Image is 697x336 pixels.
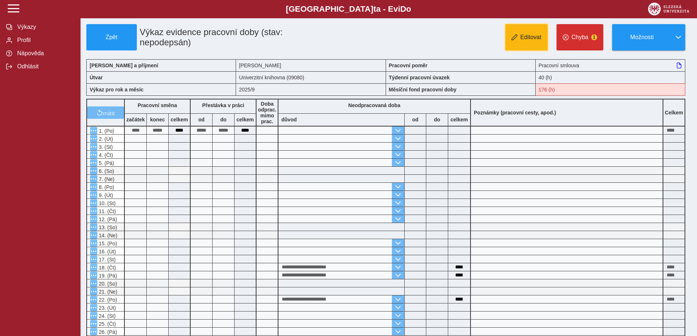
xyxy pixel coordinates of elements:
[400,4,406,14] span: D
[426,117,448,122] b: do
[612,24,671,50] button: Možnosti
[97,136,113,142] span: 2. (Út)
[97,152,113,158] span: 4. (Čt)
[471,110,559,116] b: Poznámky (pracovní cesty, apod.)
[389,87,457,93] b: Měsíční fond pracovní doby
[90,191,97,199] button: Menu
[97,168,114,174] span: 6. (So)
[665,110,683,116] b: Celkem
[147,117,168,122] b: konec
[15,50,74,57] span: Nápověda
[97,273,117,279] span: 19. (Pá)
[90,288,97,295] button: Menu
[90,75,103,80] b: Útvar
[87,106,124,119] button: vrátit
[90,239,97,247] button: Menu
[90,151,97,158] button: Menu
[213,117,234,122] b: do
[90,231,97,239] button: Menu
[90,143,97,150] button: Menu
[90,248,97,255] button: Menu
[236,71,386,83] div: Univerzitní knihovna (09080)
[202,102,244,108] b: Přestávka v práci
[235,117,256,122] b: celkem
[536,83,685,96] div: Fond pracovní doby (176 h) a součet hodin (32 h) se neshodují!
[90,223,97,231] button: Menu
[90,328,97,335] button: Menu
[90,34,134,41] span: Zpět
[389,63,428,68] b: Pracovní poměr
[86,24,137,50] button: Zpět
[97,200,116,206] span: 10. (St)
[137,24,338,50] h1: Výkaz evidence pracovní doby (stav: nepodepsán)
[405,117,426,122] b: od
[505,24,548,50] button: Editovat
[406,4,411,14] span: o
[97,281,117,287] span: 20. (So)
[169,117,190,122] b: celkem
[15,63,74,70] span: Odhlásit
[15,24,74,30] span: Výkazy
[648,3,689,15] img: logo_web_su.png
[97,233,117,238] span: 14. (Ne)
[90,207,97,215] button: Menu
[97,257,116,263] span: 17. (St)
[90,320,97,327] button: Menu
[15,37,74,44] span: Profil
[90,264,97,271] button: Menu
[97,313,116,319] span: 24. (St)
[90,215,97,223] button: Menu
[373,4,376,14] span: t
[448,117,470,122] b: celkem
[90,63,158,68] b: [PERSON_NAME] a příjmení
[236,83,386,96] div: 2025/9
[97,176,115,182] span: 7. (Ne)
[97,128,114,134] span: 1. (Po)
[97,208,116,214] span: 11. (Čt)
[97,144,113,150] span: 3. (St)
[138,102,177,108] b: Pracovní směna
[97,305,116,311] span: 23. (Út)
[97,289,117,295] span: 21. (Ne)
[348,102,400,108] b: Neodpracovaná doba
[97,216,117,222] span: 12. (Pá)
[90,296,97,303] button: Menu
[97,265,116,271] span: 18. (Čt)
[90,159,97,166] button: Menu
[125,117,146,122] b: začátek
[97,184,114,190] span: 8. (Po)
[90,199,97,207] button: Menu
[536,59,685,71] div: Pracovní smlouva
[389,75,450,80] b: Týdenní pracovní úvazek
[90,304,97,311] button: Menu
[22,4,675,14] b: [GEOGRAPHIC_DATA] a - Evi
[97,321,116,327] span: 25. (Čt)
[90,280,97,287] button: Menu
[97,160,114,166] span: 5. (Pá)
[591,34,597,40] span: 1
[572,34,588,41] span: Chyba
[90,256,97,263] button: Menu
[90,183,97,190] button: Menu
[557,24,603,50] button: Chyba1
[258,101,277,124] b: Doba odprac. mimo prac.
[97,249,116,254] span: 16. (Út)
[90,272,97,279] button: Menu
[90,167,97,174] button: Menu
[97,329,117,335] span: 26. (Pá)
[90,135,97,142] button: Menu
[90,87,143,93] b: Výkaz pro rok a měsíc
[281,117,297,122] b: důvod
[536,71,685,83] div: 40 (h)
[97,224,117,230] span: 13. (So)
[191,117,212,122] b: od
[97,297,117,303] span: 22. (Po)
[90,312,97,319] button: Menu
[97,192,113,198] span: 9. (Út)
[520,34,542,41] span: Editovat
[90,175,97,182] button: Menu
[236,59,386,71] div: [PERSON_NAME]
[97,241,117,246] span: 15. (Po)
[618,34,666,41] span: Možnosti
[102,110,115,116] span: vrátit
